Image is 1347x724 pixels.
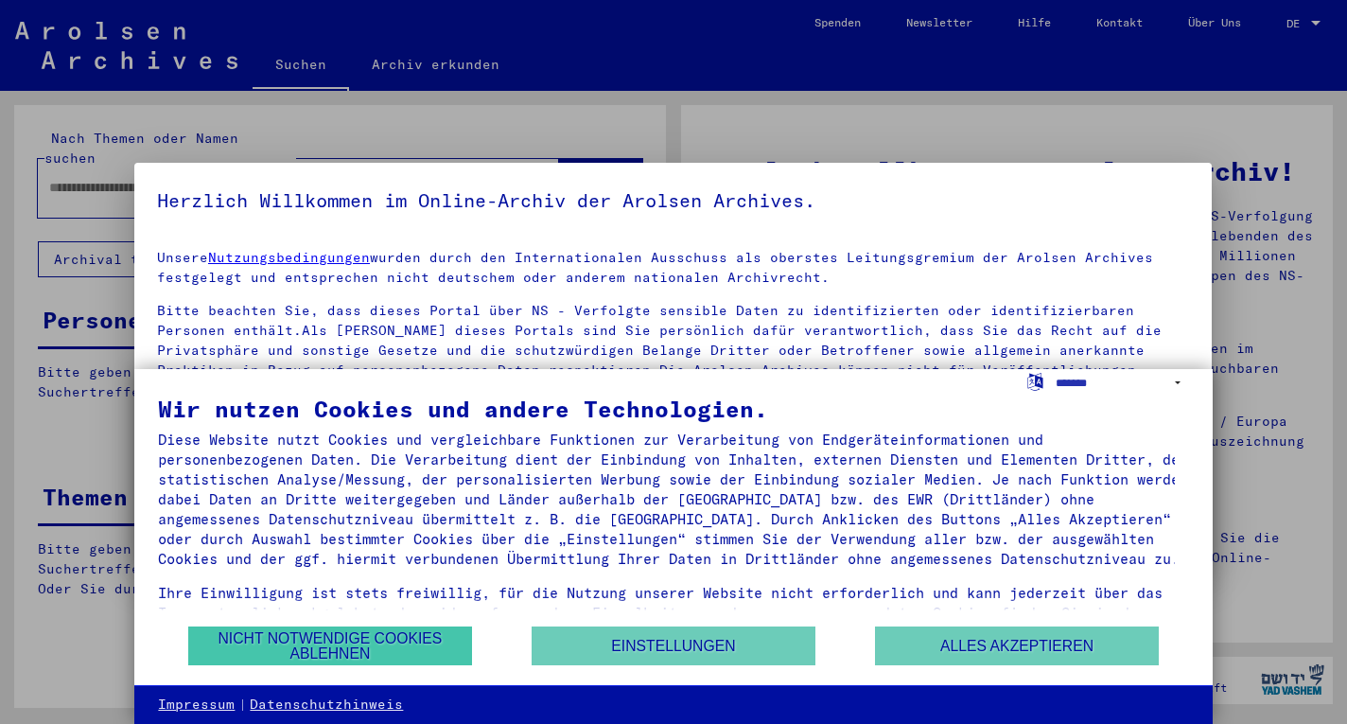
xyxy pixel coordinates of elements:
[532,627,815,665] button: Einstellungen
[158,583,1188,643] div: Ihre Einwilligung ist stets freiwillig, für die Nutzung unserer Website nicht erforderlich und ka...
[157,185,1189,216] h5: Herzlich Willkommen im Online-Archiv der Arolsen Archives.
[1056,369,1189,397] select: Sprache auswählen
[157,301,1189,400] p: Bitte beachten Sie, dass dieses Portal über NS - Verfolgte sensible Daten zu identifizierten oder...
[1025,372,1045,390] label: Sprache auswählen
[157,248,1189,288] p: Unsere wurden durch den Internationalen Ausschuss als oberstes Leitungsgremium der Arolsen Archiv...
[875,627,1159,665] button: Alles akzeptieren
[158,696,235,715] a: Impressum
[188,627,472,665] button: Nicht notwendige Cookies ablehnen
[158,430,1188,569] div: Diese Website nutzt Cookies und vergleichbare Funktionen zur Verarbeitung von Endgeräteinformatio...
[208,249,370,266] a: Nutzungsbedingungen
[158,397,1188,420] div: Wir nutzen Cookies und andere Technologien.
[250,696,403,715] a: Datenschutzhinweis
